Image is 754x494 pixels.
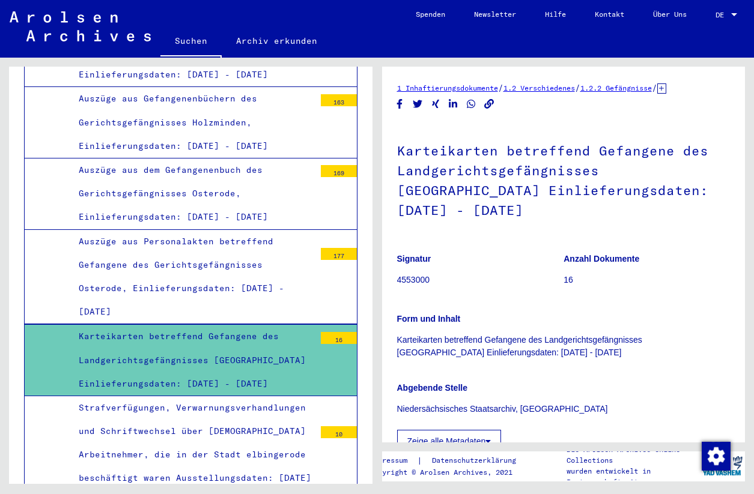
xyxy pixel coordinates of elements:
[564,254,639,264] b: Anzahl Dokumente
[652,82,657,93] span: /
[397,83,498,92] a: 1 Inhaftierungsdokumente
[321,426,357,438] div: 10
[564,274,730,286] p: 16
[567,444,700,466] p: Die Arolsen Archives Online-Collections
[700,451,745,481] img: yv_logo.png
[422,454,531,467] a: Datenschutzerklärung
[701,441,730,470] div: Zustimmung ändern
[503,83,575,92] a: 1.2 Verschiedenes
[369,467,531,478] p: Copyright © Arolsen Archives, 2021
[483,97,496,112] button: Copy link
[321,332,357,344] div: 16
[321,165,357,177] div: 169
[394,97,406,112] button: Share on Facebook
[160,26,222,58] a: Suchen
[498,82,503,93] span: /
[716,11,729,19] span: DE
[465,97,478,112] button: Share on WhatsApp
[321,94,357,106] div: 163
[397,314,461,324] b: Form und Inhalt
[397,254,431,264] b: Signatur
[369,454,531,467] div: |
[70,87,315,158] div: Auszüge aus Gefangenenbüchern des Gerichtsgefängnisses Holzminden, Einlieferungsdaten: [DATE] - [...
[397,383,467,393] b: Abgebende Stelle
[412,97,424,112] button: Share on Twitter
[397,403,731,415] p: Niedersächsisches Staatsarchiv, [GEOGRAPHIC_DATA]
[10,11,151,41] img: Arolsen_neg.svg
[447,97,460,112] button: Share on LinkedIn
[397,274,564,286] p: 4553000
[397,334,731,359] p: Karteikarten betreffend Gefangene des Landgerichtsgefängnisses [GEOGRAPHIC_DATA] Einlieferungsdat...
[321,248,357,260] div: 177
[567,466,700,487] p: wurden entwickelt in Partnerschaft mit
[70,158,315,229] div: Auszüge aus dem Gefangenenbuch des Gerichtsgefängnisses Osterode, Einlieferungsdaten: [DATE] - [D...
[70,325,315,396] div: Karteikarten betreffend Gefangene des Landgerichtsgefängnisses [GEOGRAPHIC_DATA] Einlieferungsdat...
[222,26,332,55] a: Archiv erkunden
[702,442,731,471] img: Zustimmung ändern
[430,97,442,112] button: Share on Xing
[369,454,417,467] a: Impressum
[397,123,731,235] h1: Karteikarten betreffend Gefangene des Landgerichtsgefängnisses [GEOGRAPHIC_DATA] Einlieferungsdat...
[70,230,315,324] div: Auszüge aus Personalakten betreffend Gefangene des Gerichtsgefängnisses Osterode, Einlieferungsda...
[580,83,652,92] a: 1.2.2 Gefängnisse
[575,82,580,93] span: /
[397,430,502,453] button: Zeige alle Metadaten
